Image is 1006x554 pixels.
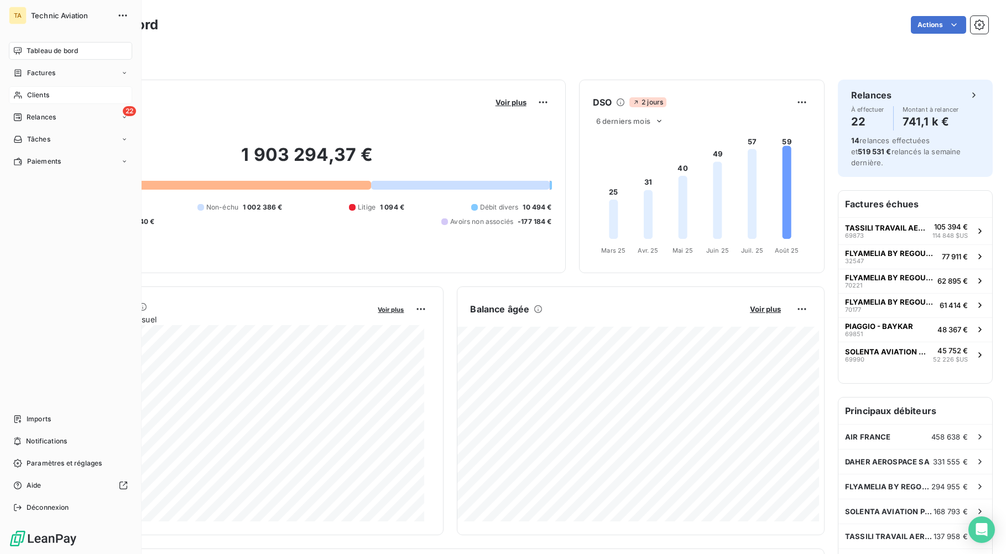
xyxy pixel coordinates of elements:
h4: 741,1 k € [903,113,959,130]
span: 62 895 € [937,276,968,285]
span: 114 848 $US [932,231,968,241]
span: 294 955 € [931,482,968,491]
span: FLYAMELIA BY REGOURD AVIATION [845,273,933,282]
span: 105 394 € [934,222,968,231]
tspan: Juin 25 [706,247,728,254]
tspan: Avr. 25 [638,247,658,254]
span: Voir plus [750,305,781,313]
span: 14 [851,136,859,145]
span: Paramètres et réglages [27,458,102,468]
div: TA [9,7,27,24]
span: Voir plus [496,98,527,107]
span: TASSILI TRAVAIL AERIEN [845,223,928,232]
span: 2 jours [629,97,666,107]
span: Déconnexion [27,503,69,513]
span: 69873 [845,232,864,239]
a: Aide [9,477,132,494]
a: Clients [9,86,132,104]
span: 70221 [845,282,862,289]
span: Imports [27,414,51,424]
span: FLYAMELIA BY REGOURD AVIATION [845,482,931,491]
span: 168 793 € [934,507,968,516]
button: Voir plus [375,304,408,314]
button: TASSILI TRAVAIL AERIEN69873105 394 €114 848 $US [838,217,992,244]
span: Litige [358,202,376,212]
h6: Factures échues [838,191,992,217]
span: PIAGGIO - BAYKAR [845,322,913,331]
span: relances effectuées et relancés la semaine dernière. [851,136,961,167]
span: 32547 [845,258,864,264]
span: 1 094 € [380,202,404,212]
span: Chiffre d'affaires mensuel [62,313,371,325]
span: Aide [27,480,41,490]
span: SOLENTA AVIATION PTY [845,347,929,356]
span: Avoirs non associés [450,217,513,227]
tspan: Août 25 [774,247,799,254]
span: Relances [27,112,56,122]
span: 45 752 € [937,346,968,355]
button: Actions [911,16,966,34]
tspan: Mars 25 [601,247,626,254]
span: Non-échu [206,202,238,212]
span: FLYAMELIA BY REGOURD AVIATION [845,249,937,258]
div: Open Intercom Messenger [968,516,995,543]
span: 61 414 € [940,301,968,310]
span: 10 494 € [523,202,551,212]
span: 6 derniers mois [596,117,650,126]
span: SOLENTA AVIATION PTY [845,507,934,516]
h6: Principaux débiteurs [838,398,992,424]
span: 69990 [845,356,864,363]
h6: DSO [593,96,612,109]
span: 52 226 $US [933,355,968,364]
a: Paramètres et réglages [9,454,132,472]
button: FLYAMELIA BY REGOURD AVIATION7022162 895 € [838,269,992,293]
span: TASSILI TRAVAIL AERIEN [845,532,934,541]
span: 137 958 € [934,532,968,541]
a: Tableau de bord [9,42,132,60]
span: Clients [27,90,49,100]
img: Logo LeanPay [9,530,77,547]
span: 331 555 € [933,457,968,466]
span: Paiements [27,156,61,166]
h4: 22 [851,113,884,130]
span: DAHER AEROSPACE SA [845,457,930,466]
span: Factures [27,68,55,78]
span: Notifications [26,436,67,446]
h2: 1 903 294,37 € [62,144,552,177]
span: 48 367 € [937,325,968,334]
tspan: Mai 25 [673,247,693,254]
tspan: Juil. 25 [741,247,763,254]
a: Imports [9,410,132,428]
span: 519 531 € [858,147,891,156]
a: Paiements [9,153,132,170]
span: Tableau de bord [27,46,78,56]
span: Voir plus [378,306,404,313]
span: 77 911 € [942,252,968,261]
span: Débit divers [480,202,519,212]
span: Tâches [27,134,50,144]
span: Montant à relancer [903,106,959,113]
h6: Balance âgée [471,302,530,316]
a: Factures [9,64,132,82]
span: -177 184 € [518,217,552,227]
span: Technic Aviation [31,11,111,20]
span: 69851 [845,331,863,337]
span: AIR FRANCE [845,432,891,441]
a: 22Relances [9,108,132,126]
button: Voir plus [747,304,784,314]
button: Voir plus [492,97,530,107]
span: À effectuer [851,106,884,113]
span: 1 002 386 € [243,202,283,212]
button: FLYAMELIA BY REGOURD AVIATION3254777 911 € [838,244,992,269]
a: Tâches [9,130,132,148]
button: SOLENTA AVIATION PTY6999045 752 €52 226 $US [838,342,992,369]
span: FLYAMELIA BY REGOURD AVIATION [845,297,935,306]
span: 458 638 € [931,432,968,441]
span: 70177 [845,306,861,313]
span: 22 [123,106,136,116]
h6: Relances [851,88,892,102]
button: PIAGGIO - BAYKAR6985148 367 € [838,317,992,342]
button: FLYAMELIA BY REGOURD AVIATION7017761 414 € [838,293,992,317]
